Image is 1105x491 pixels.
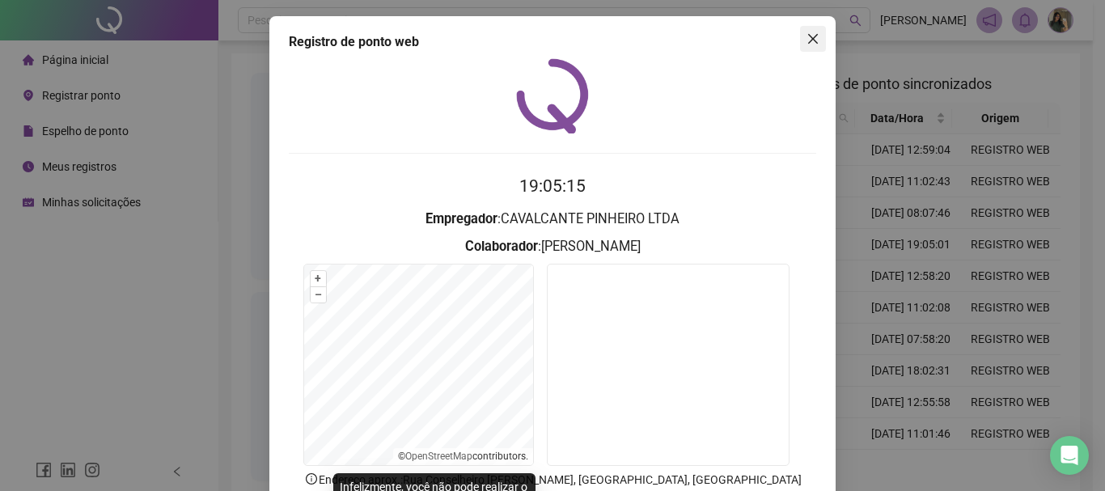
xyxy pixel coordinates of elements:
[800,26,826,52] button: Close
[465,239,538,254] strong: Colaborador
[289,236,816,257] h3: : [PERSON_NAME]
[405,451,472,462] a: OpenStreetMap
[516,58,589,133] img: QRPoint
[311,271,326,286] button: +
[425,211,497,226] strong: Empregador
[311,287,326,303] button: –
[1050,436,1089,475] div: Open Intercom Messenger
[289,32,816,52] div: Registro de ponto web
[304,472,319,486] span: info-circle
[289,471,816,489] p: Endereço aprox. : Rua Conselheiro [PERSON_NAME], [GEOGRAPHIC_DATA], [GEOGRAPHIC_DATA]
[807,32,819,45] span: close
[398,451,528,462] li: © contributors.
[519,176,586,196] time: 19:05:15
[289,209,816,230] h3: : CAVALCANTE PINHEIRO LTDA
